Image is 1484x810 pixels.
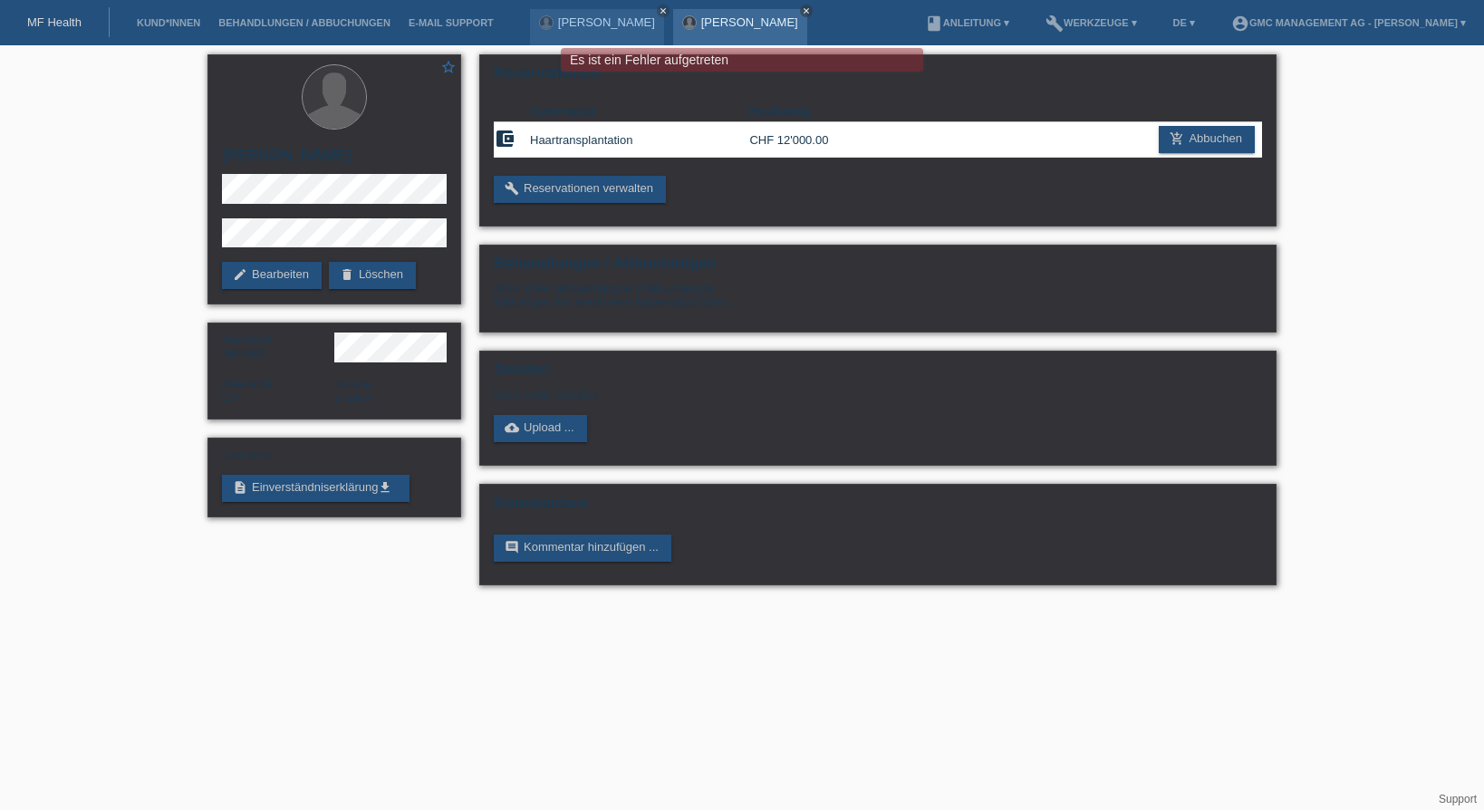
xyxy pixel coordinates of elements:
a: E-Mail Support [400,17,503,28]
span: Dokumente [222,449,273,460]
i: account_balance_wallet [494,128,516,149]
div: Es ist ein Fehler aufgetreten [561,48,923,72]
span: Schweiz [222,391,239,404]
i: delete [340,267,354,282]
span: English [334,391,373,404]
h2: Dateien [494,361,1262,388]
a: MF Health [27,15,82,29]
i: add_shopping_cart [1170,131,1184,146]
i: cloud_upload [505,420,519,435]
a: close [800,5,813,17]
i: comment [505,540,519,554]
a: bookAnleitung ▾ [916,17,1018,28]
i: edit [233,267,247,282]
a: editBearbeiten [222,262,322,289]
i: description [233,480,247,495]
span: Sprache [334,379,371,390]
div: Noch keine Behandlungen / Abbuchungen Bitte fügen Sie zuerst eine Reservation hinzu. [494,282,1262,323]
a: deleteLöschen [329,262,416,289]
a: account_circleGMC Management AG - [PERSON_NAME] ▾ [1222,17,1475,28]
i: close [659,6,668,15]
i: get_app [378,480,392,495]
a: add_shopping_cartAbbuchen [1159,126,1255,153]
div: Männlich [222,333,334,360]
div: Noch keine Dateien [494,388,1047,401]
a: Behandlungen / Abbuchungen [209,17,400,28]
td: Haartransplantation [530,122,749,158]
a: descriptionEinverständniserklärungget_app [222,475,410,502]
h2: Behandlungen / Abbuchungen [494,255,1262,282]
a: [PERSON_NAME] [558,15,655,29]
h2: Kommentare [494,494,1262,521]
i: book [925,14,943,33]
a: buildWerkzeuge ▾ [1036,17,1146,28]
i: build [1046,14,1064,33]
a: commentKommentar hinzufügen ... [494,535,671,562]
td: CHF 12'000.00 [749,122,859,158]
i: build [505,181,519,196]
a: [PERSON_NAME] [701,15,798,29]
a: cloud_uploadUpload ... [494,415,587,442]
a: Kund*innen [128,17,209,28]
th: Kommentar [530,101,749,122]
a: buildReservationen verwalten [494,176,666,203]
span: Geschlecht [222,334,272,345]
a: Support [1439,793,1477,805]
a: close [657,5,670,17]
h2: [PERSON_NAME] [222,147,447,174]
i: account_circle [1231,14,1249,33]
span: Nationalität [222,379,272,390]
i: close [802,6,811,15]
th: Restbetrag [749,101,859,122]
h2: Reservationen [494,64,1262,92]
a: DE ▾ [1164,17,1204,28]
